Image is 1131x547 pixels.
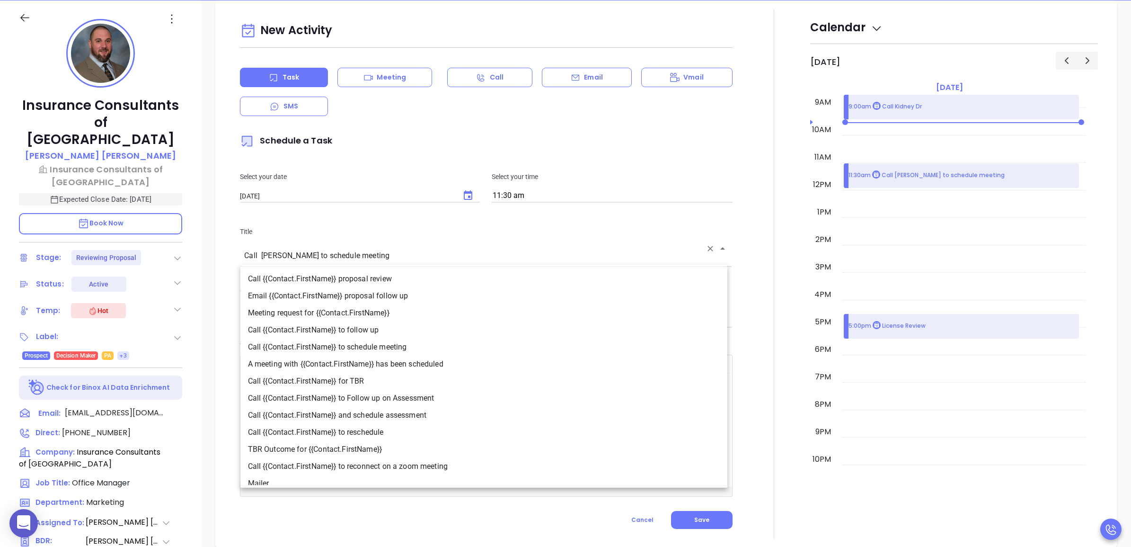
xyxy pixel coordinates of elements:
[810,19,883,35] span: Calendar
[65,407,164,419] span: [EMAIL_ADDRESS][DOMAIN_NAME]
[811,454,833,465] div: 10pm
[813,371,833,383] div: 7pm
[240,339,727,356] li: Call {{Contact.FirstName}} to schedule meeting
[377,72,406,82] p: Meeting
[89,277,108,292] div: Active
[35,428,60,438] span: Direct :
[35,497,84,507] span: Department:
[46,383,170,393] p: Check for Binox AI Data Enrichment
[36,330,59,344] div: Label:
[56,350,96,361] span: Decision Maker
[38,407,61,420] span: Email:
[78,218,124,228] span: Book Now
[815,206,833,218] div: 1pm
[36,277,64,291] div: Status:
[35,518,85,529] span: Assigned To:
[25,149,176,162] p: [PERSON_NAME] [PERSON_NAME]
[240,356,727,373] li: A meeting with {{Contact.FirstName}} has been scheduled
[813,344,833,355] div: 6pm
[36,304,61,318] div: Temp:
[120,350,126,361] span: +3
[810,57,840,67] h2: [DATE]
[694,516,709,524] span: Save
[813,261,833,273] div: 3pm
[88,305,108,316] div: Hot
[848,170,1005,180] p: 11:30am Call [PERSON_NAME] to schedule meeting
[72,477,130,488] span: Office Manager
[86,517,161,528] span: [PERSON_NAME] [PERSON_NAME]
[35,447,75,457] span: Company:
[240,390,727,407] li: Call {{Contact.FirstName}} to Follow up on Assessment
[584,72,603,82] p: Email
[848,102,922,112] p: 9:00am Call Kidney Dr
[457,184,479,207] button: Choose date, selected date is Aug 19, 2025
[813,234,833,245] div: 2pm
[36,251,62,265] div: Stage:
[104,350,111,361] span: PA
[71,24,130,83] img: profile-user
[240,19,732,43] div: New Activity
[683,72,704,82] p: Vmail
[813,152,833,163] div: 11am
[19,447,160,469] span: Insurance Consultants of [GEOGRAPHIC_DATA]
[716,242,729,255] button: Close
[813,97,833,108] div: 9am
[490,72,504,82] p: Call
[934,81,965,94] a: [DATE]
[848,321,926,331] p: 5:00pm License Review
[35,478,70,488] span: Job Title:
[240,407,727,424] li: Call {{Contact.FirstName}} and schedule assessment
[240,373,727,390] li: Call {{Contact.FirstName}} for TBR
[283,101,298,111] p: SMS
[240,458,727,475] li: Call {{Contact.FirstName}} to reconnect on a zoom meeting
[240,171,480,182] p: Select your date
[240,322,727,339] li: Call {{Contact.FirstName}} to follow up
[240,135,332,146] span: Schedule a Task
[240,226,732,237] p: Title
[1077,52,1098,69] button: Next day
[811,179,833,190] div: 12pm
[240,475,727,492] li: Mailer
[704,242,717,255] button: Clear
[1056,52,1077,69] button: Previous day
[25,350,48,361] span: Prospect
[240,441,727,458] li: TBR Outcome for {{Contact.FirstName}}
[283,72,299,82] p: Task
[813,426,833,438] div: 9pm
[492,171,732,182] p: Select your time
[76,250,137,265] div: Reviewing Proposal
[240,287,727,305] li: Email {{Contact.FirstName}} proposal follow up
[28,379,45,396] img: Ai-Enrich-DaqCidB-.svg
[25,149,176,163] a: [PERSON_NAME] [PERSON_NAME]
[19,163,182,188] a: Insurance Consultants of [GEOGRAPHIC_DATA]
[19,97,182,148] p: Insurance Consultants of [GEOGRAPHIC_DATA]
[631,516,654,524] span: Cancel
[19,193,182,206] p: Expected Close Date: [DATE]
[810,124,833,135] div: 10am
[62,427,131,438] span: [PHONE_NUMBER]
[614,511,671,529] button: Cancel
[813,289,833,300] div: 4pm
[240,424,727,441] li: Call {{Contact.FirstName}} to reschedule
[240,305,727,322] li: Meeting request for {{Contact.FirstName}}
[671,511,733,529] button: Save
[813,316,833,328] div: 5pm
[240,192,453,200] input: MM/DD/YYYY
[86,497,124,508] span: Marketing
[240,270,727,287] li: Call {{Contact.FirstName}} proposal review
[813,399,833,410] div: 8pm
